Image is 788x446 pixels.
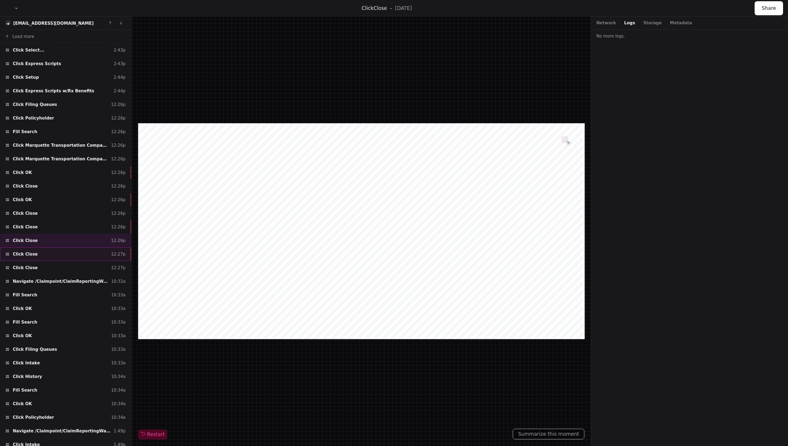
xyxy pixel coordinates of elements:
span: Navigate /Claimpoint/ClaimReportingWarehouse/CRW [13,428,110,434]
span: Close [373,5,387,11]
span: Navigate /Claimpoint/ClaimReportingWarehouse/CRW [13,278,108,284]
button: Storage [643,20,661,26]
div: 10:33a [111,292,126,298]
span: Click Setup [13,74,39,80]
span: Click OK [13,401,32,407]
span: Click Close [13,237,38,244]
span: Fill Search [13,319,37,325]
span: Click OK [13,169,32,176]
img: 2.svg [6,21,11,26]
span: Click Close [13,251,38,257]
span: Click OK [13,197,32,203]
span: Click Close [13,224,38,230]
button: Logs [624,20,635,26]
span: Click Close [13,265,38,271]
button: Summarize this moment [513,429,584,439]
button: Restart [138,430,167,439]
div: 10:33a [111,319,126,325]
div: 12:26p [111,115,125,121]
div: 12:26p [111,156,125,162]
div: 12:26p [111,142,125,148]
button: No more logs. [591,30,788,42]
span: Restart [141,431,165,438]
span: Fill Search [13,387,37,393]
p: [DATE] [395,5,412,12]
div: 12:26p [111,101,125,108]
span: Click Marquette Transportation Company, LLC [13,156,108,162]
div: 12:27p [111,265,125,271]
div: 2:43p [114,61,126,67]
div: 2:43p [114,47,126,53]
span: Click Express Scripts w/Rx Benefits [13,88,94,94]
button: Metadata [670,20,692,26]
div: 10:33a [111,360,126,366]
div: 10:32a [111,278,126,284]
div: 10:33a [111,333,126,339]
div: 12:26p [111,237,125,244]
span: Click Select... [13,47,45,53]
div: 12:26p [111,224,125,230]
div: 10:34a [111,401,126,407]
div: 10:33a [111,305,126,312]
div: 1:49p [114,428,126,434]
a: [EMAIL_ADDRESS][DOMAIN_NAME] [13,21,94,26]
span: Click Express Scripts [13,61,61,67]
span: Click Marquette Transportation Company, LLC [13,142,108,148]
div: 10:34a [111,414,126,420]
div: 12:27p [111,251,125,257]
span: Click Close [13,183,38,189]
div: 12:26p [111,169,125,176]
span: Click Filing Queues [13,101,57,108]
span: Load more [12,33,34,40]
span: Click Filing Queues [13,346,57,352]
span: Click Intake [13,360,40,366]
div: 12:26p [111,183,125,189]
span: Click History [13,373,42,380]
span: No more logs. [596,33,625,39]
span: Click OK [13,305,32,312]
span: Click Close [13,210,38,216]
div: 10:34a [111,387,126,393]
div: 2:44p [114,74,126,80]
button: Share [755,1,783,15]
div: 12:26p [111,210,125,216]
span: Click OK [13,333,32,339]
div: 12:26p [111,129,125,135]
span: Click [362,5,374,11]
div: 10:34a [111,373,126,380]
div: 10:33a [111,346,126,352]
span: Fill Search [13,129,37,135]
button: Network [596,20,616,26]
span: Click Policyholder [13,115,54,121]
span: Fill Search [13,292,37,298]
div: 12:26p [111,197,125,203]
span: Click Policyholder [13,414,54,420]
div: 2:44p [114,88,126,94]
